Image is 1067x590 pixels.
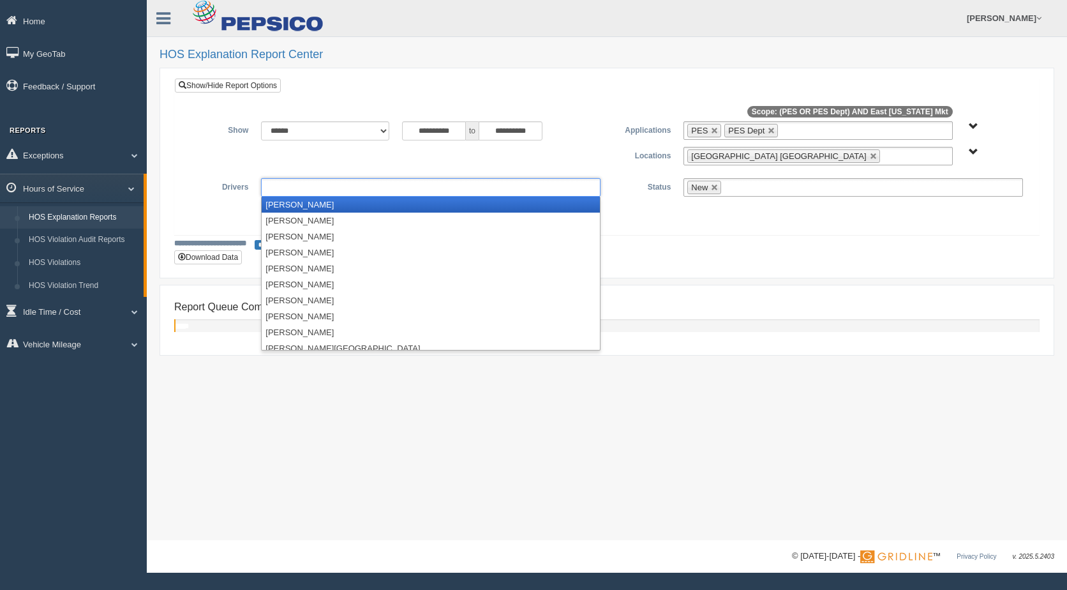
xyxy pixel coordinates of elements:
span: [GEOGRAPHIC_DATA] [GEOGRAPHIC_DATA] [691,151,866,161]
label: Show [184,121,255,137]
span: v. 2025.5.2403 [1013,553,1054,560]
li: [PERSON_NAME] [262,324,600,340]
li: [PERSON_NAME] [262,229,600,245]
li: [PERSON_NAME] [262,276,600,292]
a: HOS Violation Trend [23,275,144,298]
li: [PERSON_NAME] [262,197,600,213]
a: HOS Explanation Reports [23,206,144,229]
span: PES Dept [728,126,765,135]
span: PES [691,126,708,135]
label: Applications [607,121,677,137]
span: to [466,121,479,140]
span: Scope: (PES OR PES Dept) AND East [US_STATE] Mkt [747,106,953,117]
a: HOS Violation Audit Reports [23,229,144,252]
li: [PERSON_NAME] [262,261,600,276]
h4: Report Queue Completion Progress: [174,301,1040,313]
a: Privacy Policy [957,553,996,560]
label: Drivers [184,178,255,193]
li: [PERSON_NAME][GEOGRAPHIC_DATA] [262,340,600,356]
li: [PERSON_NAME] [262,213,600,229]
label: Status [607,178,677,193]
div: © [DATE]-[DATE] - ™ [792,550,1054,563]
a: HOS Violations [23,252,144,275]
label: Locations [607,147,677,162]
li: [PERSON_NAME] [262,308,600,324]
span: New [691,183,708,192]
li: [PERSON_NAME] [262,245,600,261]
li: [PERSON_NAME] [262,292,600,308]
img: Gridline [860,550,932,563]
button: Download Data [174,250,242,264]
a: Show/Hide Report Options [175,79,281,93]
h2: HOS Explanation Report Center [160,49,1054,61]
